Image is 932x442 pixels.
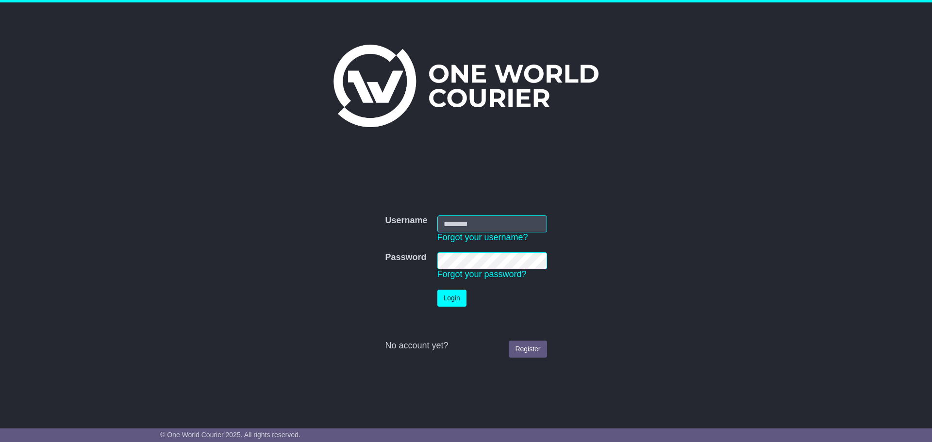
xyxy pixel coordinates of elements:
label: Password [385,252,426,263]
a: Forgot your password? [437,269,527,279]
span: © One World Courier 2025. All rights reserved. [160,431,300,439]
img: One World [333,45,599,127]
button: Login [437,290,466,307]
a: Forgot your username? [437,232,528,242]
a: Register [509,341,547,358]
div: No account yet? [385,341,547,351]
label: Username [385,215,427,226]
